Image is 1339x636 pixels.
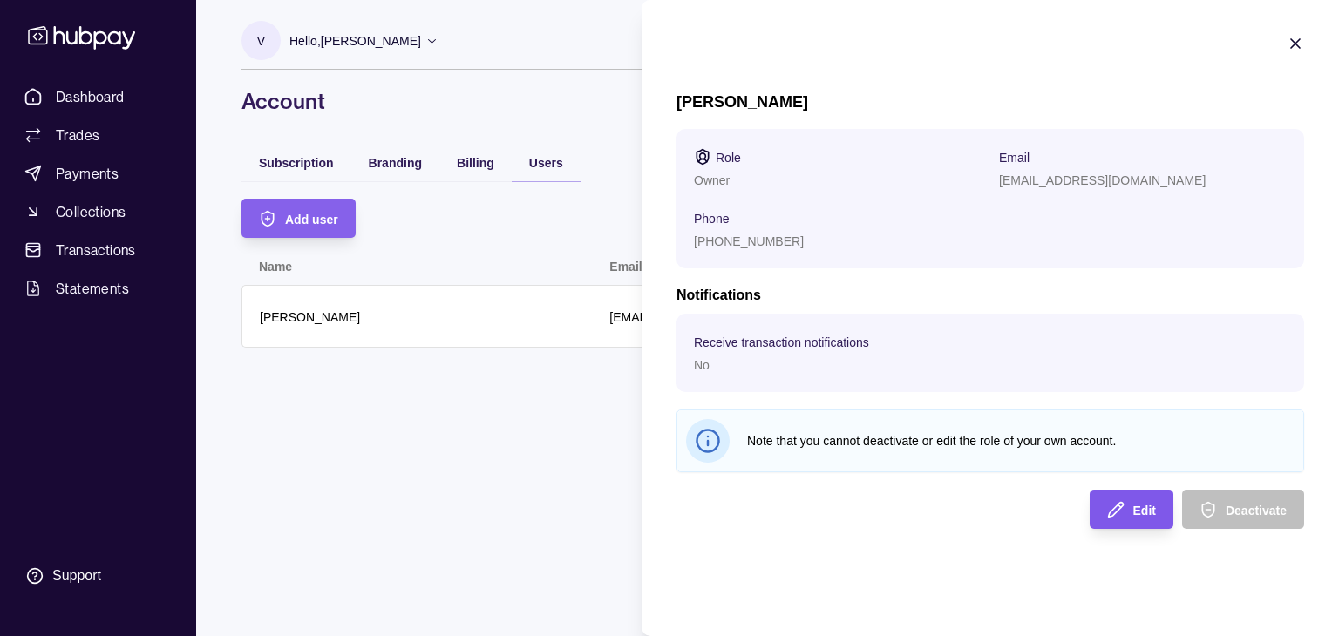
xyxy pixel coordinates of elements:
p: [EMAIL_ADDRESS][DOMAIN_NAME] [999,173,1206,187]
p: Receive transaction notifications [694,335,869,349]
p: Role [716,151,741,165]
h2: Notifications [676,286,1304,305]
p: Note that you cannot deactivate or edit the role of your own account. [747,431,1295,450]
h1: [PERSON_NAME] [676,92,1304,112]
p: No [694,358,710,372]
button: Deactivate [1182,490,1304,529]
button: Edit [1090,490,1173,529]
p: Email [999,151,1030,165]
span: Edit [1133,504,1156,518]
p: Owner [694,173,730,187]
p: [PHONE_NUMBER] [694,234,804,248]
p: Phone [694,212,729,226]
span: Deactivate [1226,504,1287,518]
